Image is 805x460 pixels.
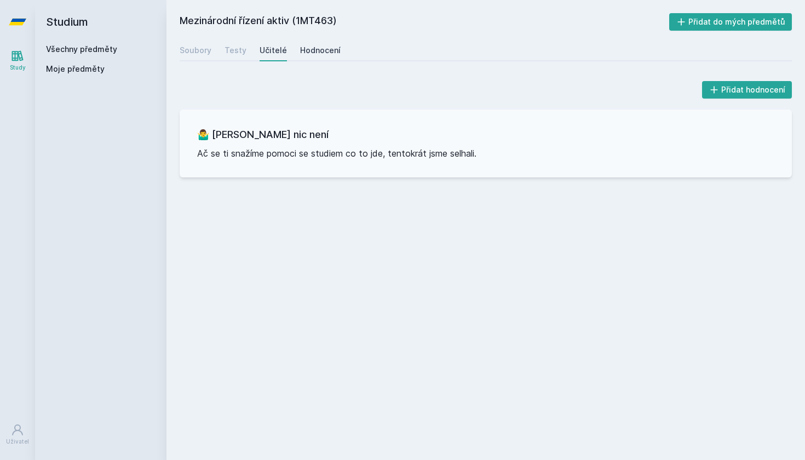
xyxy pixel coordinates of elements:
a: Učitelé [260,39,287,61]
button: Přidat do mých předmětů [669,13,792,31]
span: Moje předměty [46,64,105,74]
div: Testy [225,45,246,56]
h2: Mezinárodní řízení aktiv (1MT463) [180,13,669,31]
div: Soubory [180,45,211,56]
div: Study [10,64,26,72]
button: Přidat hodnocení [702,81,792,99]
a: Soubory [180,39,211,61]
div: Hodnocení [300,45,341,56]
a: Všechny předměty [46,44,117,54]
a: Uživatel [2,418,33,451]
div: Učitelé [260,45,287,56]
a: Testy [225,39,246,61]
p: Ač se ti snažíme pomoci se studiem co to jde, tentokrát jsme selhali. [197,147,774,160]
a: Study [2,44,33,77]
a: Hodnocení [300,39,341,61]
h3: 🤷‍♂️ [PERSON_NAME] nic není [197,127,774,142]
div: Uživatel [6,438,29,446]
